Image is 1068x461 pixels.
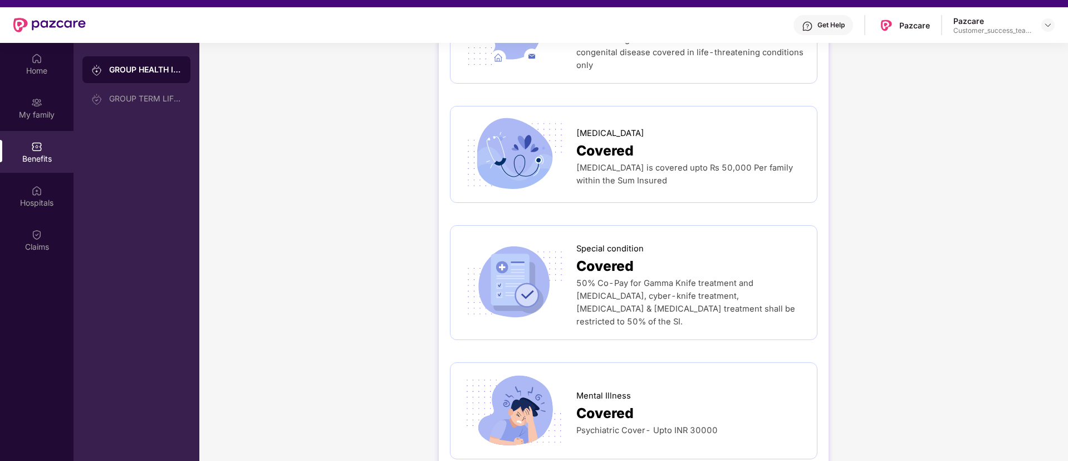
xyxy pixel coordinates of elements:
span: Covered [576,402,634,424]
span: 50% Co-Pay for Gamma Knife treatment and [MEDICAL_DATA], cyber-knife treatment, [MEDICAL_DATA] & ... [576,278,795,327]
img: svg+xml;base64,PHN2ZyBpZD0iSG9zcGl0YWxzIiB4bWxucz0iaHR0cDovL3d3dy53My5vcmcvMjAwMC9zdmciIHdpZHRoPS... [31,185,42,196]
img: icon [462,374,567,448]
img: icon [462,118,567,191]
img: icon [462,246,567,319]
span: Special condition [576,242,644,255]
span: Internal Congenital disease is covered & External congenital disease covered in life-threatening ... [576,35,804,70]
img: svg+xml;base64,PHN2ZyBpZD0iSG9tZSIgeG1sbnM9Imh0dHA6Ly93d3cudzMub3JnLzIwMDAvc3ZnIiB3aWR0aD0iMjAiIG... [31,52,42,64]
span: Psychiatric Cover- Upto INR 30000 [576,425,718,435]
img: svg+xml;base64,PHN2ZyBpZD0iRHJvcGRvd24tMzJ4MzIiIHhtbG5zPSJodHRwOi8vd3d3LnczLm9yZy8yMDAwL3N2ZyIgd2... [1043,21,1052,30]
span: Mental Illness [576,390,631,402]
img: svg+xml;base64,PHN2ZyBpZD0iQmVuZWZpdHMiIHhtbG5zPSJodHRwOi8vd3d3LnczLm9yZy8yMDAwL3N2ZyIgd2lkdGg9Ij... [31,140,42,152]
img: svg+xml;base64,PHN2ZyB3aWR0aD0iMjAiIGhlaWdodD0iMjAiIHZpZXdCb3g9IjAgMCAyMCAyMCIgZmlsbD0ibm9uZSIgeG... [91,94,102,105]
span: Covered [576,140,634,162]
img: svg+xml;base64,PHN2ZyBpZD0iSGVscC0zMngzMiIgeG1sbnM9Imh0dHA6Ly93d3cudzMub3JnLzIwMDAvc3ZnIiB3aWR0aD... [802,21,813,32]
img: svg+xml;base64,PHN2ZyB3aWR0aD0iMjAiIGhlaWdodD0iMjAiIHZpZXdCb3g9IjAgMCAyMCAyMCIgZmlsbD0ibm9uZSIgeG... [91,65,102,76]
div: Pazcare [899,20,930,31]
div: Get Help [817,21,845,30]
span: Covered [576,255,634,277]
img: New Pazcare Logo [13,18,86,32]
img: Pazcare_Logo.png [878,17,894,33]
span: [MEDICAL_DATA] [576,127,644,140]
div: GROUP TERM LIFE INSURANCE [109,94,182,103]
div: Pazcare [953,16,1031,26]
div: Customer_success_team_lead [953,26,1031,35]
span: [MEDICAL_DATA] is covered upto Rs 50,000 Per family within the Sum Insured [576,163,793,186]
img: svg+xml;base64,PHN2ZyBpZD0iQ2xhaW0iIHhtbG5zPSJodHRwOi8vd3d3LnczLm9yZy8yMDAwL3N2ZyIgd2lkdGg9IjIwIi... [31,229,42,240]
div: GROUP HEALTH INSURANCE [109,64,182,75]
img: svg+xml;base64,PHN2ZyB3aWR0aD0iMjAiIGhlaWdodD0iMjAiIHZpZXdCb3g9IjAgMCAyMCAyMCIgZmlsbD0ibm9uZSIgeG... [31,96,42,108]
